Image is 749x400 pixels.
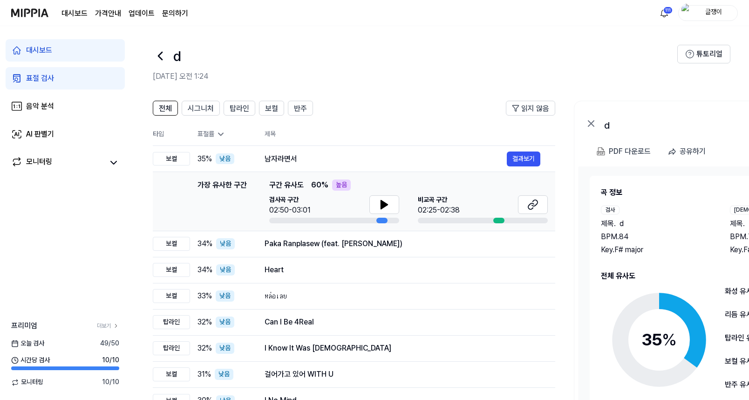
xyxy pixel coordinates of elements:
[26,73,54,84] div: 표절 검사
[153,367,190,381] div: 보컬
[265,123,555,145] th: 제목
[216,317,234,328] div: 낮음
[11,356,50,365] span: 시간당 검사
[102,378,119,387] span: 10 / 10
[269,195,311,205] span: 검사곡 구간
[6,67,125,90] a: 표절 검사
[332,179,351,191] div: 높음
[100,339,119,348] span: 49 / 50
[230,103,249,114] span: 탑라인
[224,101,255,116] button: 탑라인
[216,153,234,165] div: 낮음
[153,123,190,146] th: 타입
[26,101,54,112] div: 음악 분석
[197,238,212,249] span: 34 %
[182,101,220,116] button: 시그니처
[153,101,178,116] button: 전체
[601,206,620,214] div: 검사
[294,103,307,114] span: 반주
[11,378,43,387] span: 모니터링
[197,264,212,276] span: 34 %
[153,152,190,166] div: 보컬
[197,369,211,380] span: 31 %
[197,343,212,354] span: 32 %
[26,156,52,169] div: 모니터링
[265,317,540,328] div: Can I Be 4Real
[95,8,121,19] button: 가격안내
[216,264,235,276] div: 낮음
[215,369,233,380] div: 낮음
[677,45,730,63] button: 튜토리얼
[609,145,651,158] div: PDF 다운로드
[153,71,677,82] h2: [DATE] 오전 1:24
[601,218,616,229] span: 제목 .
[188,103,214,114] span: 시그니처
[153,315,190,329] div: 탑라인
[265,290,540,302] div: หล่อเลย
[664,142,713,161] button: 공유하기
[641,327,677,352] div: 35
[197,153,212,165] span: 35 %
[197,317,212,328] span: 32 %
[129,8,155,19] a: 업데이트
[265,343,540,354] div: I Know It Was [DEMOGRAPHIC_DATA]
[601,244,711,255] div: Key. F# major
[259,101,284,116] button: 보컬
[265,153,507,165] div: 남자라면서
[265,238,540,249] div: Paka Ranplasew (feat. [PERSON_NAME])
[681,4,693,22] img: profile
[311,179,328,191] span: 60 %
[153,341,190,355] div: 탑라인
[197,290,212,302] span: 33 %
[506,101,555,116] button: 읽지 않음
[97,322,119,330] a: 더보기
[6,95,125,117] a: 음악 분석
[197,179,247,223] div: 가장 유사한 구간
[418,195,460,205] span: 비교곡 구간
[197,130,250,139] div: 표절률
[678,5,738,21] button: profile글쟁이
[663,7,673,14] div: 111
[521,103,549,114] span: 읽지 않음
[597,147,605,156] img: PDF Download
[269,205,311,216] div: 02:50-03:01
[216,290,234,302] div: 낮음
[265,264,540,276] div: Heart
[662,330,677,350] span: %
[26,45,52,56] div: 대시보드
[216,238,235,249] div: 낮음
[269,179,304,191] span: 구간 유사도
[61,8,88,19] a: 대시보드
[657,6,672,21] button: 알림111
[11,339,44,348] span: 오늘 검사
[26,129,54,140] div: AI 판별기
[601,231,711,242] div: BPM. 84
[11,156,104,169] a: 모니터링
[507,152,540,166] button: 결과보기
[153,289,190,303] div: 보컬
[153,263,190,277] div: 보컬
[265,369,540,380] div: 걸어가고 있어 WITH U
[288,101,313,116] button: 반주
[418,205,460,216] div: 02:25-02:38
[659,7,670,19] img: 알림
[153,237,190,251] div: 보컬
[216,343,234,354] div: 낮음
[680,145,706,158] div: 공유하기
[173,46,181,66] h1: d
[162,8,188,19] a: 문의하기
[159,103,172,114] span: 전체
[11,320,37,331] span: 프리미엄
[6,123,125,145] a: AI 판별기
[595,142,653,161] button: PDF 다운로드
[620,218,624,229] span: d
[730,218,745,229] span: 제목 .
[265,103,278,114] span: 보컬
[102,356,119,365] span: 10 / 10
[6,39,125,62] a: 대시보드
[695,7,732,18] div: 글쟁이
